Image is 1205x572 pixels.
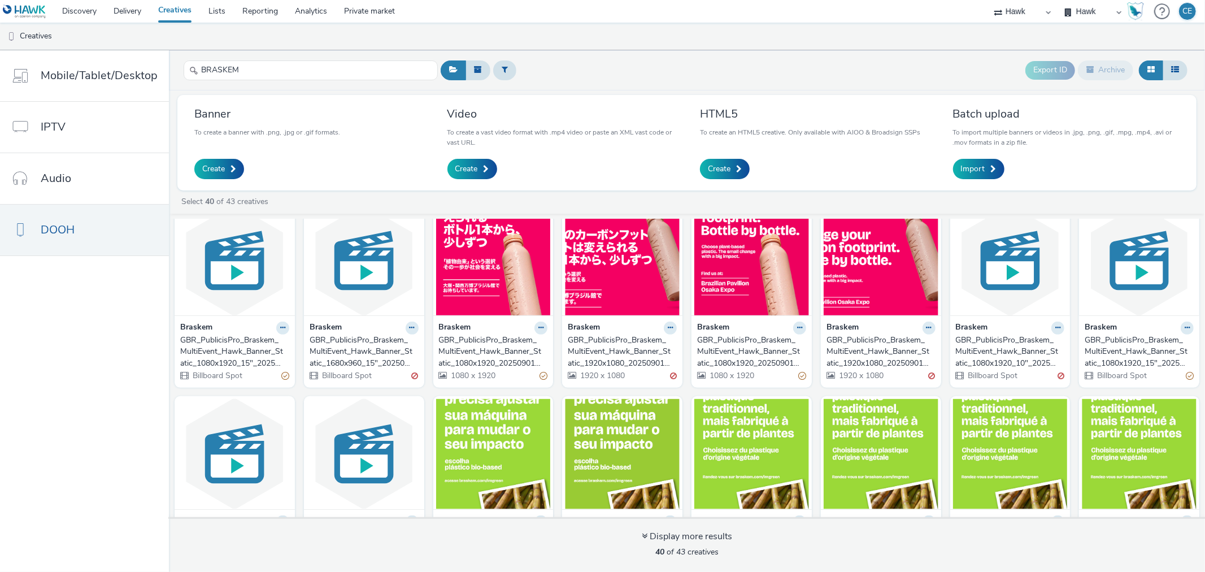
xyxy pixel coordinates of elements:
img: GBR_PublicisPro_Braskem_MultiEvent_Hawk_Banner_Static_1080x1920_20250901 ; Japan_Bottle visual [694,205,809,315]
span: Audio [41,170,71,187]
div: Invalid [412,370,419,382]
a: Hawk Academy [1127,2,1149,20]
button: Grid [1139,60,1163,80]
span: Import [961,163,985,175]
a: GBR_PublicisPro_Braskem_MultiEvent_Hawk_Banner_Static_1080x1920_15"_20250901 ; JapanLanguage_Bottle [180,335,289,369]
div: GBR_PublicisPro_Braskem_MultiEvent_Hawk_Banner_Static_1080x1920_15"_20250901 ; Japan_Bottle [1085,335,1189,369]
div: Display more results [642,530,732,543]
img: GBR_PublicisPro_Braskem_B2BSaoPaulo_Hawk_Banner_Static_1920x1080_20250324 visual [565,399,680,509]
img: GBR_PublicisPro_Braskem_MultiEvent_Hawk_Banner_Static_1080x1920_15"_20250901 ; JapanLanguage_Bott... [177,205,292,315]
h3: Batch upload [953,106,1180,122]
span: Create [455,163,478,175]
a: Import [953,159,1004,179]
strong: Braskem [180,322,212,335]
span: IPTV [41,119,66,135]
p: To create an HTML5 creative. Only available with AIOO & Broadsign SSPs [700,127,920,137]
span: Billboard Spot [967,370,1018,381]
span: 1080 x 1920 [708,370,754,381]
strong: Braskem [568,322,600,335]
strong: Braskem [310,322,342,335]
a: Select of 43 creatives [180,196,273,207]
img: GBR_PublicisPro_Braskem_IGBBLaunch_Hawk_Banner_Static_1920x1080_6"_20250305 ; FR_JCD visual [1082,399,1197,509]
img: GBR_PublicisPro_Braskem_IGBBLaunch_Hawk_Banner_Static_1920x1080_12"_20250305 ; FR_JCD visual [824,399,938,509]
strong: Braskem [439,322,471,335]
div: Partially valid [281,370,289,382]
img: GBR_PublicisPro_Braskem_MultiEvent_Hawk_Banner_Static_1920x1080_20250901 ; Japan_Bottle visual [824,205,938,315]
img: GBR_PublicisPro_Braskem_MultiEvent_Hawk_Banner_Static_1080x1920_10"_20250901 ; Japan_Bottle visual [953,205,1068,315]
h3: Banner [194,106,340,122]
p: To create a banner with .png, .jpg or .gif formats. [194,127,340,137]
img: undefined Logo [3,5,46,19]
a: GBR_PublicisPro_Braskem_MultiEvent_Hawk_Banner_Static_1080x1920_20250901 ; JapanLanguage_Bottle [439,335,548,369]
a: Create [447,159,497,179]
img: GBR_PublicisPro_Braskem_MultiEvent_Hawk_Banner_Static_1680x960_15"_20250901 ; JapanLanguage_Bottl... [307,205,421,315]
div: GBR_PublicisPro_Braskem_MultiEvent_Hawk_Banner_Static_1080x1920_10"_20250901 ; Japan_Bottle [956,335,1060,369]
div: Invalid [670,370,677,382]
div: Partially valid [540,370,547,382]
strong: Braskem [697,515,729,528]
strong: Braskem [697,322,729,335]
img: GBR_PublicisPro_Braskem_MultiEvent_Hawk_Banner_Static_1080x1920_15"_20250901 ; Japan_Bottle visual [1082,205,1197,315]
a: Create [194,159,244,179]
p: To import multiple banners or videos in .jpg, .png, .gif, .mpg, .mp4, .avi or .mov formats in a z... [953,127,1180,148]
strong: Braskem [310,515,342,528]
strong: Braskem [956,515,988,528]
span: Billboard Spot [321,370,372,381]
div: Invalid [929,370,936,382]
img: GBR_PublicisPro_Braskem_B2BSaoPaulo_Hawk_Banner_Static_1920x1080_10"_20250324 visual [436,399,551,509]
strong: Braskem [568,515,600,528]
img: GBR_PublicisPro_Braskem_MultiEvent_Hawk_Banner_Static_1080x1920_20250901 ; JapanLanguage_Bottle v... [436,205,551,315]
img: GBR_PublicisPro_Braskem_IGBBLaunch_Hawk_Banner_Static_1920x1080_20"_20250305 ; FR_JCD visual [694,399,809,509]
span: 1920 x 1080 [579,370,625,381]
div: Partially valid [798,370,806,382]
div: GBR_PublicisPro_Braskem_MultiEvent_Hawk_Banner_Static_1680x960_15"_20250901 ; JapanLanguage_Bottle [310,335,414,369]
span: Billboard Spot [192,370,242,381]
strong: Braskem [1085,515,1117,528]
img: GBR_PublicisPro_Braskem_MultiEvent_Hawk_Banner_Static_1920x1080_20250901 ; JapanLanguage_Bottle v... [565,205,680,315]
button: Table [1163,60,1187,80]
span: Create [708,163,730,175]
strong: Braskem [826,515,859,528]
span: 1920 x 1080 [838,370,884,381]
button: Archive [1078,60,1133,80]
div: CE [1183,3,1193,20]
a: GBR_PublicisPro_Braskem_MultiEvent_Hawk_Banner_Static_1080x1920_10"_20250901 ; Japan_Bottle [956,335,1065,369]
a: Create [700,159,750,179]
a: GBR_PublicisPro_Braskem_MultiEvent_Hawk_Banner_Static_1920x1080_20250901 ; Japan_Bottle [826,335,936,369]
strong: 40 [655,547,664,557]
a: GBR_PublicisPro_Braskem_MultiEvent_Hawk_Banner_Static_1920x1080_20250901 ; JapanLanguage_Bottle [568,335,677,369]
h3: HTML5 [700,106,920,122]
span: Mobile/Tablet/Desktop [41,67,158,84]
div: GBR_PublicisPro_Braskem_MultiEvent_Hawk_Banner_Static_1920x1080_20250901 ; JapanLanguage_Bottle [568,335,672,369]
h3: Video [447,106,675,122]
img: GBR_PublicisPro_Braskem_MultiEvent_Hawk_Banner_Static_1680x960_15"_20250901 ; Japan_Bottle visual [307,399,421,509]
input: Search... [184,60,438,80]
img: GBR_PublicisPro_Braskem_MultiEvent_Hawk_Banner_Static_1920x1080_10"_20250901 ; Japan_Bottle visual [177,399,292,509]
strong: 40 [205,196,214,207]
span: 1080 x 1920 [450,370,496,381]
img: dooh [6,31,17,42]
span: DOOH [41,222,75,238]
span: Billboard Spot [1096,370,1147,381]
strong: Braskem [1085,322,1117,335]
p: To create a vast video format with .mp4 video or paste an XML vast code or vast URL. [447,127,675,148]
span: Create [202,163,225,175]
div: Partially valid [1186,370,1194,382]
a: GBR_PublicisPro_Braskem_MultiEvent_Hawk_Banner_Static_1080x1920_20250901 ; [GEOGRAPHIC_DATA] [697,335,806,369]
img: Hawk Academy [1127,2,1144,20]
a: GBR_PublicisPro_Braskem_MultiEvent_Hawk_Banner_Static_1080x1920_15"_20250901 ; Japan_Bottle [1085,335,1194,369]
strong: Braskem [180,515,212,528]
strong: Braskem [826,322,859,335]
button: Export ID [1025,61,1075,79]
strong: Braskem [956,322,988,335]
img: GBR_PublicisPro_Braskem_IGBBLaunch_Hawk_Banner_Static_1920x1080_10"_20250305 ; FR_JCD visual [953,399,1068,509]
div: GBR_PublicisPro_Braskem_MultiEvent_Hawk_Banner_Static_1080x1920_15"_20250901 ; JapanLanguage_Bottle [180,335,285,369]
div: Invalid [1058,370,1064,382]
a: GBR_PublicisPro_Braskem_MultiEvent_Hawk_Banner_Static_1680x960_15"_20250901 ; JapanLanguage_Bottle [310,335,419,369]
span: of 43 creatives [655,547,719,557]
div: GBR_PublicisPro_Braskem_MultiEvent_Hawk_Banner_Static_1920x1080_20250901 ; Japan_Bottle [826,335,931,369]
strong: Braskem [439,515,471,528]
div: GBR_PublicisPro_Braskem_MultiEvent_Hawk_Banner_Static_1080x1920_20250901 ; JapanLanguage_Bottle [439,335,543,369]
div: GBR_PublicisPro_Braskem_MultiEvent_Hawk_Banner_Static_1080x1920_20250901 ; [GEOGRAPHIC_DATA] [697,335,802,369]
